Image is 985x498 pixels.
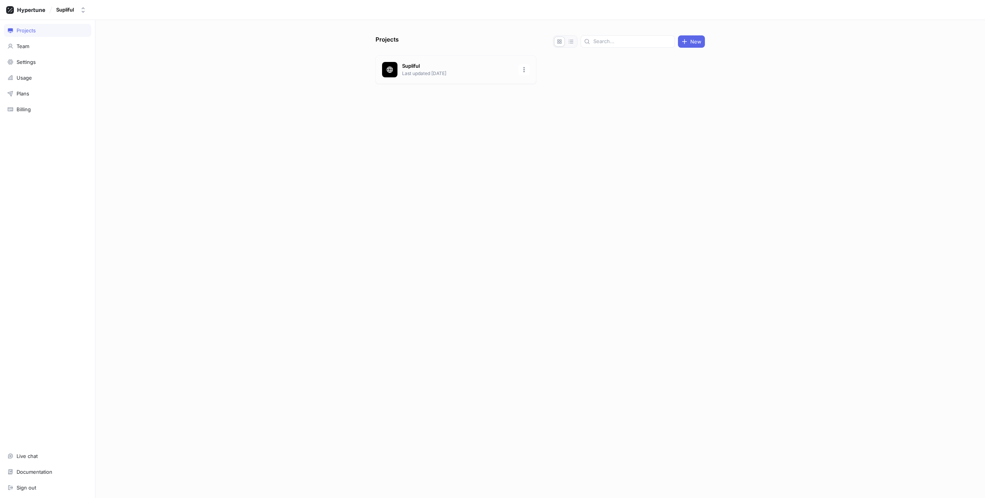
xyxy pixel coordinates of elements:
a: Projects [4,24,91,37]
div: Billing [17,106,31,112]
button: New [678,35,705,48]
div: Usage [17,75,32,81]
div: Projects [17,27,36,33]
p: Last updated [DATE] [402,70,514,77]
span: New [690,39,701,44]
a: Documentation [4,465,91,478]
div: Plans [17,90,29,97]
a: Team [4,40,91,53]
div: Supliful [56,7,74,13]
button: Supliful [53,3,89,16]
a: Usage [4,71,91,84]
a: Settings [4,55,91,69]
a: Billing [4,103,91,116]
div: Sign out [17,485,36,491]
div: Settings [17,59,36,65]
a: Plans [4,87,91,100]
div: Team [17,43,29,49]
div: Live chat [17,453,38,459]
p: Projects [376,35,399,48]
input: Search... [593,38,671,45]
div: Documentation [17,469,52,475]
p: Supliful [402,62,514,70]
